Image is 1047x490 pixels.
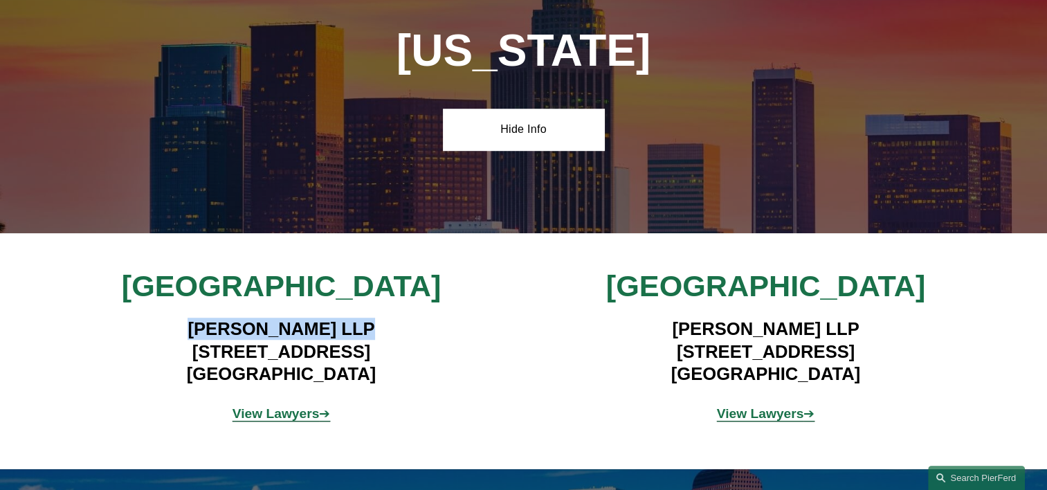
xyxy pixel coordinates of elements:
[80,318,483,385] h4: [PERSON_NAME] LLP [STREET_ADDRESS] [GEOGRAPHIC_DATA]
[443,109,604,150] a: Hide Info
[122,269,441,302] span: [GEOGRAPHIC_DATA]
[233,406,320,421] strong: View Lawyers
[717,406,815,421] a: View Lawyers➔
[928,466,1025,490] a: Search this site
[322,26,725,76] h1: [US_STATE]
[564,318,967,385] h4: [PERSON_NAME] LLP [STREET_ADDRESS] [GEOGRAPHIC_DATA]
[233,406,331,421] span: ➔
[233,406,331,421] a: View Lawyers➔
[717,406,815,421] span: ➔
[606,269,925,302] span: [GEOGRAPHIC_DATA]
[717,406,804,421] strong: View Lawyers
